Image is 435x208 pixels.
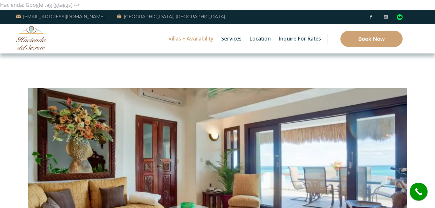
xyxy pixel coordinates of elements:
[165,24,217,53] a: Villas + Availability
[16,13,105,20] a: [EMAIL_ADDRESS][DOMAIN_NAME]
[16,26,47,50] img: Awesome Logo
[117,13,225,20] a: [GEOGRAPHIC_DATA], [GEOGRAPHIC_DATA]
[397,14,403,20] div: Read traveler reviews on Tripadvisor
[410,183,428,201] a: call
[246,24,274,53] a: Location
[275,24,324,53] a: Inquire for Rates
[411,184,426,199] i: call
[340,31,403,47] a: Book Now
[218,24,245,53] a: Services
[397,14,403,20] img: Tripadvisor_logomark.svg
